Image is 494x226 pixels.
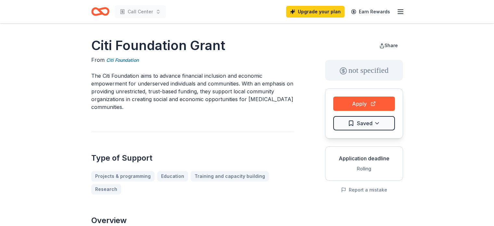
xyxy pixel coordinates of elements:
a: Home [91,4,109,19]
a: Training and capacity building [191,171,269,181]
h2: Overview [91,215,294,226]
a: Education [157,171,188,181]
div: Application deadline [331,154,398,162]
span: Share [385,43,398,48]
button: Apply [333,97,395,111]
button: Report a mistake [341,186,387,194]
a: Upgrade your plan [286,6,345,18]
h2: Type of Support [91,153,294,163]
a: Earn Rewards [347,6,394,18]
div: not specified [325,60,403,81]
button: Share [374,39,403,52]
div: From [91,56,294,64]
a: Projects & programming [91,171,155,181]
a: Research [91,184,121,194]
h1: Citi Foundation Grant [91,36,294,55]
p: The Citi Foundation aims to advance financial inclusion and economic empowerment for underserved ... [91,72,294,111]
button: Saved [333,116,395,130]
button: Call Center [115,5,166,18]
span: Saved [357,119,373,127]
span: Call Center [128,8,153,16]
a: Citi Foundation [106,56,139,64]
div: Rolling [331,165,398,173]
